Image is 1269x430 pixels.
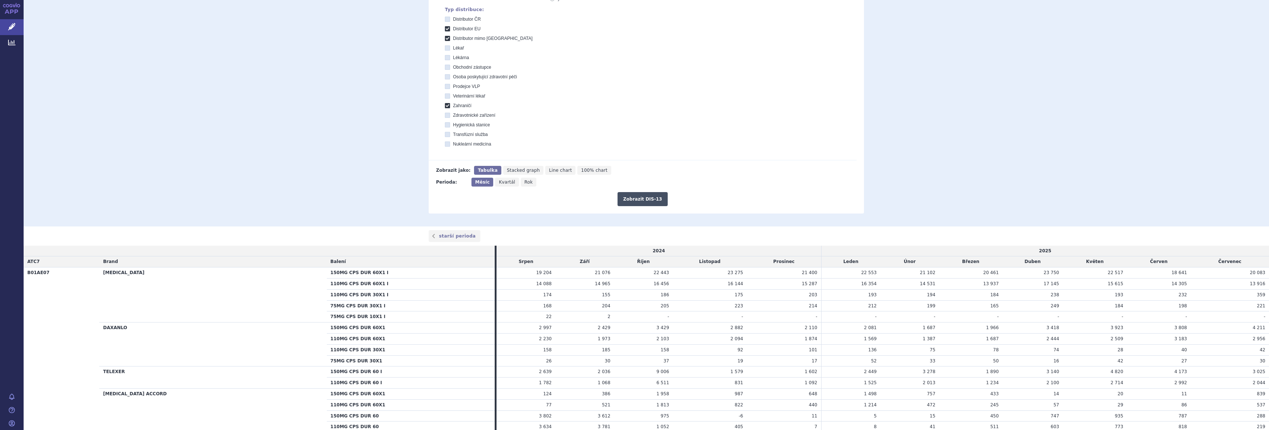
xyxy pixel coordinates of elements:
[507,168,540,173] span: Stacked graph
[871,358,876,364] span: 52
[864,391,876,396] span: 1 498
[1174,369,1187,374] span: 4 173
[543,391,552,396] span: 124
[986,369,999,374] span: 1 890
[99,267,326,322] th: [MEDICAL_DATA]
[536,270,551,275] span: 19 204
[595,270,611,275] span: 21 076
[735,292,743,297] span: 175
[1110,380,1123,385] span: 2 714
[595,281,611,286] span: 14 965
[1174,325,1187,330] span: 3 808
[539,325,551,330] span: 2 997
[327,300,495,311] th: 75MG CPS DUR 30X1 I
[990,413,999,419] span: 450
[602,391,611,396] span: 386
[923,369,935,374] span: 3 278
[602,347,611,352] span: 185
[453,36,533,41] span: Distributor mimo [GEOGRAPHIC_DATA]
[1257,424,1265,429] span: 219
[539,336,551,341] span: 2 230
[1179,303,1187,308] span: 198
[654,281,669,286] span: 16 456
[805,336,817,341] span: 1 874
[809,391,817,396] span: 648
[1047,380,1059,385] span: 2 100
[453,141,491,147] span: Nukleární medicína
[539,369,551,374] span: 2 639
[453,122,490,127] span: Hygienická stanice
[453,84,480,89] span: Prodejce VLP
[546,314,551,319] span: 22
[453,132,488,137] span: Transfúzní služba
[327,279,495,290] th: 110MG CPS DUR 60X1 I
[1108,281,1123,286] span: 15 615
[990,391,999,396] span: 433
[868,303,877,308] span: 212
[815,424,817,429] span: 7
[549,168,572,173] span: Line chart
[1054,391,1059,396] span: 14
[735,424,743,429] span: 405
[656,336,669,341] span: 2 103
[809,303,817,308] span: 214
[730,336,743,341] span: 2 094
[598,325,610,330] span: 2 429
[546,358,551,364] span: 26
[327,289,495,300] th: 110MG CPS DUR 30X1 I
[874,424,877,429] span: 8
[1172,281,1187,286] span: 14 305
[497,256,555,267] td: Srpen
[1044,270,1059,275] span: 23 750
[327,333,495,344] th: 110MG CPS DUR 60X1
[1181,391,1187,396] span: 11
[453,55,469,60] span: Lékárna
[864,380,876,385] span: 1 525
[875,314,876,319] span: -
[809,347,817,352] span: 101
[602,402,611,407] span: 521
[1002,256,1063,267] td: Duben
[1047,336,1059,341] span: 2 444
[546,402,551,407] span: 77
[555,256,614,267] td: Září
[598,380,610,385] span: 1 068
[327,311,495,322] th: 75MG CPS DUR 10X1 I
[816,314,817,319] span: -
[861,270,876,275] span: 22 553
[1174,336,1187,341] span: 3 183
[923,380,935,385] span: 2 013
[475,180,490,185] span: Měsíc
[1047,325,1059,330] span: 3 418
[1054,402,1059,407] span: 57
[993,358,999,364] span: 50
[598,424,610,429] span: 3 781
[27,259,40,264] span: ATC7
[436,178,468,187] div: Perioda:
[1110,369,1123,374] span: 4 820
[1058,314,1059,319] span: -
[614,256,673,267] td: Říjen
[1172,270,1187,275] span: 18 641
[453,93,485,99] span: Veterinární lékař
[983,281,999,286] span: 13 937
[661,292,669,297] span: 186
[927,303,936,308] span: 199
[618,192,667,206] button: Zobrazit DIS-13
[656,391,669,396] span: 1 958
[1115,424,1123,429] span: 773
[727,281,743,286] span: 16 144
[327,322,495,334] th: 150MG CPS DUR 60X1
[990,402,999,407] span: 245
[453,103,471,108] span: Zahraničí
[997,314,999,319] span: -
[986,380,999,385] span: 1 234
[327,355,495,366] th: 75MG CPS DUR 30X1
[608,314,611,319] span: 2
[1191,256,1269,267] td: Červenec
[864,369,876,374] span: 2 449
[1115,413,1123,419] span: 935
[739,413,743,419] span: -6
[930,358,935,364] span: 33
[1253,380,1265,385] span: 2 044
